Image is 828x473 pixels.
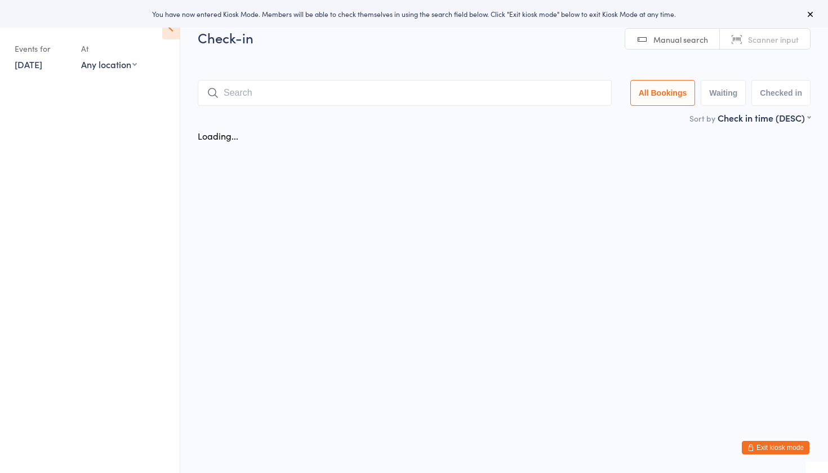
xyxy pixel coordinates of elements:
[653,34,708,45] span: Manual search
[198,80,612,106] input: Search
[689,113,715,124] label: Sort by
[742,441,809,454] button: Exit kiosk mode
[701,80,746,106] button: Waiting
[81,39,137,58] div: At
[18,9,810,19] div: You have now entered Kiosk Mode. Members will be able to check themselves in using the search fie...
[15,39,70,58] div: Events for
[15,58,42,70] a: [DATE]
[81,58,137,70] div: Any location
[630,80,696,106] button: All Bookings
[198,28,811,47] h2: Check-in
[718,111,811,124] div: Check in time (DESC)
[748,34,799,45] span: Scanner input
[198,130,238,142] div: Loading...
[751,80,811,106] button: Checked in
